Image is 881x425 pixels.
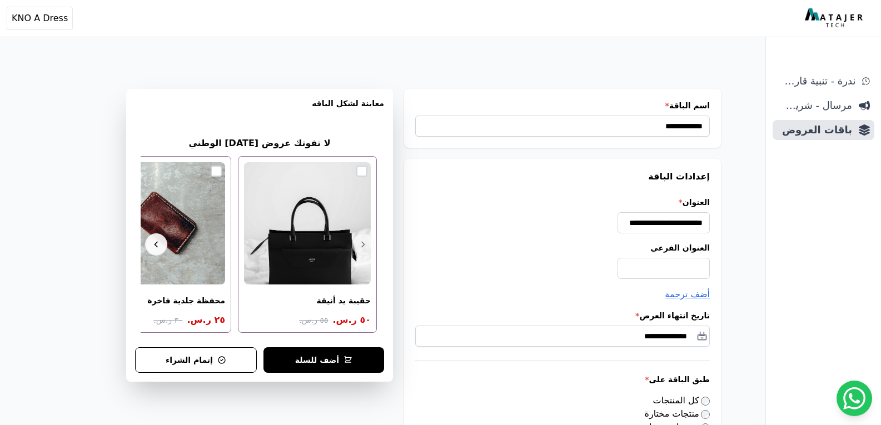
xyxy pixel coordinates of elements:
[665,288,710,301] button: أضف ترجمة
[299,314,328,326] span: ٥٥ ر.س.
[415,100,710,111] label: اسم الباقة
[145,233,167,256] button: Next
[653,395,710,406] label: كل المنتجات
[332,313,371,327] span: ٥٠ ر.س.
[777,73,855,89] span: ندرة - تنبية قارب علي النفاذ
[415,242,710,253] label: العنوان الفرعي
[415,310,710,321] label: تاريخ انتهاء العرض
[153,314,182,326] span: ٣٠ ر.س.
[415,170,710,183] h3: إعدادات الباقة
[645,408,710,419] label: منتجات مختارة
[244,162,371,284] img: حقيبة يد أنيقة
[415,374,710,385] label: طبق الباقة على
[316,296,371,306] div: حقيبة يد أنيقة
[12,12,68,25] span: KNO A Dress
[187,313,225,327] span: ٢٥ ر.س.
[135,347,257,373] button: إتمام الشراء
[98,162,225,284] img: محفظة جلدية فاخرة
[777,98,852,113] span: مرسال - شريط دعاية
[701,397,710,406] input: كل المنتجات
[147,296,225,306] div: محفظة جلدية فاخرة
[188,137,330,150] h2: لا تفوتك عروض [DATE] الوطني
[352,233,374,256] button: Previous
[701,410,710,419] input: منتجات مختارة
[135,98,384,122] h3: معاينة لشكل الباقه
[415,197,710,208] label: العنوان
[263,347,384,373] button: أضف للسلة
[7,7,73,30] button: KNO A Dress
[805,8,865,28] img: MatajerTech Logo
[777,122,852,138] span: باقات العروض
[665,289,710,299] span: أضف ترجمة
